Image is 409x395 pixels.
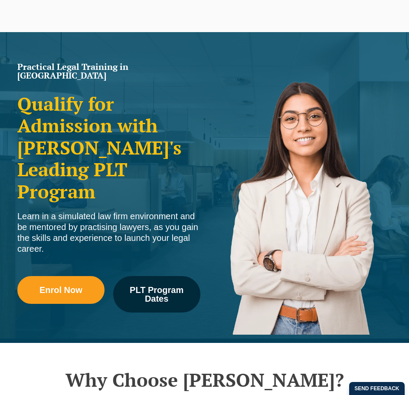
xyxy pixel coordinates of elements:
[17,93,200,202] h2: Qualify for Admission with [PERSON_NAME]'s Leading PLT Program
[113,276,200,313] a: PLT Program Dates
[17,63,200,80] h1: Practical Legal Training in [GEOGRAPHIC_DATA]
[17,276,105,304] a: Enrol Now
[39,286,82,294] span: Enrol Now
[119,286,194,303] span: PLT Program Dates
[17,211,200,254] div: Learn in a simulated law firm environment and be mentored by practising lawyers, as you gain the ...
[13,369,396,391] h2: Why Choose [PERSON_NAME]?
